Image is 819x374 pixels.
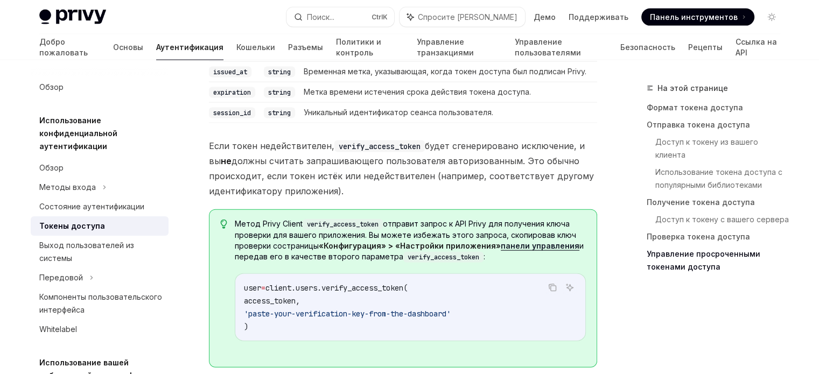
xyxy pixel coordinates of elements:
a: Формат токена доступа [647,99,789,116]
font: Выход пользователей из системы [39,241,134,263]
font: Разъемы [288,43,323,52]
a: Поддерживать [569,12,628,23]
font: Ссылка на API [736,37,777,57]
font: : [484,252,485,261]
a: Управление транзакциями [417,34,502,60]
span: user [244,283,261,293]
font: Whitelabel [39,324,77,334]
a: Ссылка на API [736,34,780,60]
button: Спросите ИИ [563,280,577,294]
font: Ctrl [372,13,383,21]
font: Аутентификация [156,43,223,52]
a: Проверка токена доступа [647,228,789,245]
font: панели управления [501,241,579,250]
a: Политики и контроль [336,34,404,60]
font: Кошельки [236,43,275,52]
font: Токены доступа [39,221,105,230]
font: Безопасность [620,43,675,52]
font: Методы входа [39,182,96,192]
font: Поддерживать [569,12,628,22]
a: Выход пользователей из системы [31,236,169,268]
font: Поиск... [307,12,334,22]
span: 'paste-your-verification-key-from-the-dashboard' [244,309,451,319]
a: панели управления [501,241,579,251]
span: client.users.verify_access_token( [265,283,408,293]
code: verify_access_token [303,219,383,230]
a: Добро пожаловать [39,34,101,60]
font: Управление транзакциями [417,37,474,57]
font: Формат токена доступа [647,103,743,112]
font: Основы [113,43,143,52]
font: «Конфигурация» > «Настройки приложения» [319,241,501,250]
a: Использование токена доступа с популярными библиотеками [655,164,789,194]
font: Спросите [PERSON_NAME] [418,12,517,22]
span: ) [244,322,248,331]
code: session_id [209,108,255,118]
font: Передовой [39,273,83,282]
font: Рецепты [688,43,723,52]
a: Кошельки [236,34,275,60]
font: Управление просроченными токенами доступа [647,249,760,271]
font: Панель инструментов [650,12,738,22]
a: Основы [113,34,143,60]
code: expiration [209,87,255,98]
a: Обзор [31,77,169,97]
font: будет сгенерировано исключение, и вы [209,140,585,166]
font: K [383,13,388,21]
a: Демо [534,12,556,23]
a: Компоненты пользовательского интерфейса [31,287,169,320]
code: string [264,108,295,118]
font: Если токен недействителен, [209,140,334,151]
font: отправит запрос к API Privy для получения ключа проверки для вашего приложения. Вы можете избежат... [235,219,576,250]
a: Состояние аутентификации [31,197,169,216]
a: Рецепты [688,34,723,60]
button: Поиск...CtrlK [286,8,394,27]
font: Управление пользователями [515,37,581,57]
code: issued_at [209,67,251,77]
font: Политики и контроль [336,37,381,57]
font: Уникальный идентификатор сеанса пользователя. [304,108,493,117]
font: Доступ к токену из вашего клиента [655,137,760,159]
a: Управление пользователями [515,34,607,60]
code: verify_access_token [403,252,484,263]
font: не [221,156,232,166]
a: Получение токена доступа [647,194,789,211]
code: string [264,87,295,98]
font: Отправка токена доступа [647,120,750,129]
font: Временная метка, указывающая, когда токен доступа был подписан Privy. [304,67,586,76]
font: должны считать запрашивающего пользователя авторизованным. Это обычно происходит, если токен истё... [209,156,594,196]
font: Компоненты пользовательского интерфейса [39,292,162,314]
font: Получение токена доступа [647,197,755,207]
font: страницы [282,241,319,250]
span: access_token, [244,296,300,306]
span: = [261,283,265,293]
button: Скопировать содержимое из блока кода [545,280,559,294]
svg: Кончик [220,220,228,229]
img: светлый логотип [39,10,106,25]
a: Разъемы [288,34,323,60]
a: Отправка токена доступа [647,116,789,133]
font: Использование конфиденциальной аутентификации [39,116,117,151]
a: Управление просроченными токенами доступа [647,245,789,276]
font: Доступ к токену с вашего сервера [655,215,789,224]
a: Панель инструментов [641,9,754,26]
a: Доступ к токену с вашего сервера [655,211,789,228]
code: verify_access_token [334,140,425,152]
a: Обзор [31,158,169,178]
font: Обзор [39,163,64,172]
font: и передав его в качестве второго параметра [235,241,584,261]
font: Обзор [39,82,64,91]
font: Метка времени истечения срока действия токена доступа. [304,87,531,96]
a: Аутентификация [156,34,223,60]
a: Безопасность [620,34,675,60]
button: Включить темный режим [763,9,780,26]
button: Спросите [PERSON_NAME] [400,8,525,27]
font: Добро пожаловать [39,37,88,57]
font: Состояние аутентификации [39,202,144,211]
font: Использование токена доступа с популярными библиотеками [655,167,785,189]
code: string [264,67,295,77]
a: Доступ к токену из вашего клиента [655,133,789,164]
a: Whitelabel [31,320,169,339]
font: Проверка токена доступа [647,232,750,241]
font: На этой странице [657,83,728,93]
